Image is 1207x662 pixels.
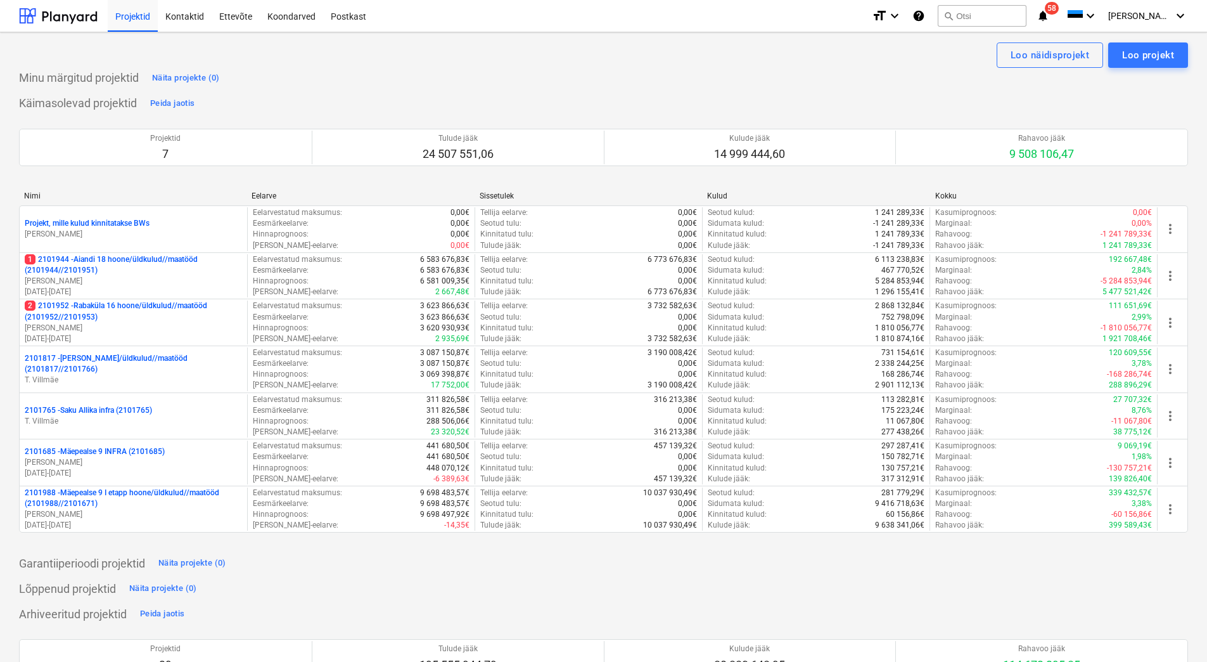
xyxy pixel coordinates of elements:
p: Tellija eelarve : [480,441,528,451]
p: 14 999 444,60 [714,146,785,162]
p: Kinnitatud tulu : [480,416,533,427]
p: [PERSON_NAME]-eelarve : [253,287,338,297]
p: Sidumata kulud : [708,312,764,323]
p: Sidumata kulud : [708,358,764,369]
p: Rahavoog : [935,229,972,240]
button: Loo projekt [1108,42,1188,68]
button: Näita projekte (0) [126,578,200,599]
span: more_vert [1163,455,1178,471]
p: 2 868 132,84€ [875,301,924,311]
p: Hinnaprognoos : [253,509,309,520]
p: Eesmärkeelarve : [253,312,309,323]
iframe: Chat Widget [1144,601,1207,662]
p: 5 284 853,94€ [875,276,924,287]
p: Käimasolevad projektid [19,96,137,111]
p: 467 770,52€ [881,265,924,276]
p: 23 320,52€ [431,427,469,438]
p: Kinnitatud tulu : [480,276,533,287]
p: [DATE] - [DATE] [25,520,242,531]
p: 113 282,81€ [881,394,924,405]
p: Seotud kulud : [708,207,755,218]
button: Otsi [938,5,1026,27]
p: 752 798,09€ [881,312,924,323]
p: 120 609,55€ [1109,347,1152,358]
div: 2101988 -Mäepealse 9 I etapp hoone/üldkulud//maatööd (2101988//2101671)[PERSON_NAME][DATE]-[DATE] [25,488,242,531]
p: Seotud tulu : [480,358,521,369]
p: 1 241 289,33€ [875,207,924,218]
p: Seotud tulu : [480,498,521,509]
p: Seotud kulud : [708,301,755,311]
p: 1 241 789,33€ [875,229,924,240]
p: 7 [150,146,181,162]
p: 2 338 244,25€ [875,358,924,369]
p: -168 286,74€ [1107,369,1152,380]
p: Kulude jääk : [708,474,750,484]
p: Minu märgitud projektid [19,70,139,86]
p: T. Villmäe [25,375,242,386]
p: 192 667,48€ [1109,254,1152,265]
p: [PERSON_NAME]-eelarve : [253,474,338,484]
div: Projekt, mille kulud kinnitatakse BWs[PERSON_NAME] [25,218,242,240]
div: Näita projekte (0) [152,71,220,86]
p: 3 732 582,63€ [648,334,697,344]
p: [PERSON_NAME]-eelarve : [253,427,338,438]
p: Seotud kulud : [708,394,755,405]
p: 9 698 483,57€ [420,498,469,509]
p: 2 901 112,13€ [875,380,924,391]
p: Seotud tulu : [480,451,521,462]
i: keyboard_arrow_down [887,8,902,23]
p: 6 773 676,83€ [648,287,697,297]
p: [PERSON_NAME]-eelarve : [253,240,338,251]
div: Kokku [935,191,1153,200]
p: Seotud kulud : [708,441,755,451]
p: Rahavoog : [935,509,972,520]
p: Projekt, mille kulud kinnitatakse BWs [25,218,150,229]
p: 1 810 056,77€ [875,323,924,334]
p: [PERSON_NAME]-eelarve : [253,334,338,344]
div: Näita projekte (0) [158,556,226,571]
p: 111 651,69€ [1109,301,1152,311]
p: Rahavoo jääk : [935,287,984,297]
p: Kinnitatud kulud : [708,229,767,240]
p: Rahavoog : [935,369,972,380]
p: -14,35€ [444,520,469,531]
p: 3 069 398,87€ [420,369,469,380]
p: Tulude jääk : [480,474,521,484]
p: Rahavoo jääk : [935,427,984,438]
button: Peida jaotis [147,93,198,114]
p: Hinnaprognoos : [253,463,309,474]
p: Eesmärkeelarve : [253,265,309,276]
p: Seotud kulud : [708,488,755,498]
p: 0,00€ [678,451,697,462]
p: 339 432,57€ [1109,488,1152,498]
div: 12101944 -Aiandi 18 hoone/üldkulud//maatööd (2101944//2101951)[PERSON_NAME][DATE]-[DATE] [25,254,242,298]
p: Seotud kulud : [708,347,755,358]
button: Loo näidisprojekt [997,42,1103,68]
button: Näita projekte (0) [149,68,223,88]
p: 130 757,21€ [881,463,924,474]
span: more_vert [1163,268,1178,283]
p: 0,00€ [678,312,697,323]
p: 2 935,69€ [435,334,469,344]
p: Kulude jääk : [708,520,750,531]
p: 2101952 - Rabaküla 16 hoone/üldkulud//maatööd (2101952//2101953) [25,301,242,322]
p: 0,00% [1132,218,1152,229]
p: Rahavoog : [935,323,972,334]
p: Seotud tulu : [480,405,521,416]
p: 0,00€ [678,276,697,287]
p: 3 732 582,63€ [648,301,697,311]
p: 441 680,50€ [426,441,469,451]
p: 0,00€ [678,416,697,427]
p: Sidumata kulud : [708,218,764,229]
p: [PERSON_NAME]-eelarve : [253,520,338,531]
p: 317 312,91€ [881,474,924,484]
p: [DATE] - [DATE] [25,334,242,344]
p: 0,00€ [678,509,697,520]
p: 2101988 - Mäepealse 9 I etapp hoone/üldkulud//maatööd (2101988//2101671) [25,488,242,509]
p: Eesmärkeelarve : [253,498,309,509]
p: 3,78% [1132,358,1152,369]
p: Marginaal : [935,265,972,276]
p: Seotud tulu : [480,312,521,323]
p: 139 826,40€ [1109,474,1152,484]
p: 3,38% [1132,498,1152,509]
